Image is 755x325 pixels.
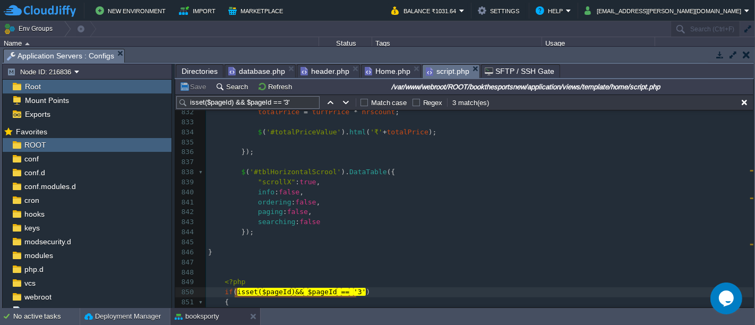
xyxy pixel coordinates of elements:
a: php.d [22,264,45,274]
div: 3 match(es) [452,98,491,108]
span: conf [22,154,40,164]
span: }); [208,228,254,236]
span: }); [208,148,254,156]
span: if [225,288,233,296]
span: Home.php [365,65,410,78]
button: booksporty [175,311,219,322]
span: $ [258,128,262,136]
span: , [299,188,304,196]
span: turfPrice [312,108,349,116]
div: 841 [175,198,196,208]
span: + [383,128,387,136]
div: 833 [175,117,196,127]
button: Deployment Manager [84,311,161,322]
div: 844 [175,227,196,237]
a: conf.modules.d [22,182,78,191]
a: Root [23,82,42,91]
span: '#tblHorizontalScrool' [250,168,341,176]
span: : [291,198,296,206]
span: ) [291,288,296,296]
span: '3' [354,288,366,296]
div: 847 [175,258,196,268]
span: hrscount [362,108,396,116]
span: ordering [258,198,291,206]
div: No active tasks [13,308,80,325]
button: Import [179,4,219,17]
span: && [295,288,304,296]
a: modsecurity.d [22,237,73,246]
div: 845 [175,237,196,247]
span: { [208,298,229,306]
div: 848 [175,268,196,278]
label: Regex [423,99,443,107]
label: Match case [371,99,407,107]
span: : [295,218,299,226]
li: /var/www/webroot/ROOT/bookthesportsnew/application/controllers/Home.php [361,64,421,78]
button: Help [536,4,566,17]
img: CloudJiffy [4,4,76,18]
span: ). [341,168,349,176]
button: New Environment [96,4,169,17]
span: ( [233,288,237,296]
div: 842 [175,207,196,217]
span: SFTP / SSH Gate [485,65,554,78]
div: 834 [175,127,196,138]
div: 839 [175,177,196,187]
span: false [279,188,299,196]
span: html [349,128,366,136]
img: AMDAwAAAACH5BAEAAAAALAAAAAABAAEAAAICRAEAOw== [25,42,30,45]
span: header.php [301,65,349,78]
span: $pageId [308,288,337,296]
a: Mount Points [23,96,71,105]
span: ( [366,128,370,136]
button: Search [216,82,251,91]
a: modules [22,251,55,260]
div: 852 [175,307,196,318]
span: = [304,108,308,116]
a: webroot [22,292,53,302]
span: : [295,178,299,186]
span: $pageId [262,288,291,296]
iframe: chat widget [710,283,744,314]
div: 838 [175,167,196,177]
span: $ [242,168,246,176]
div: Usage [543,37,655,49]
span: totalPrice [387,128,428,136]
span: , [316,198,321,206]
span: ({ [387,168,396,176]
div: 850 [175,287,196,297]
span: false [295,198,316,206]
div: 843 [175,217,196,227]
span: database.php [228,65,285,78]
span: : [283,208,287,216]
span: DataTable [349,168,387,176]
div: 837 [175,157,196,167]
span: paging [258,208,283,216]
span: false [287,208,308,216]
li: /var/www/webroot/ROOT/bookthesportsnew/application/views/template/home/script.php [422,64,480,78]
button: Refresh [258,82,295,91]
div: 846 [175,247,196,258]
span: ROOT [22,140,48,150]
span: == [341,288,350,296]
button: [EMAIL_ADDRESS][PERSON_NAME][DOMAIN_NAME] [585,4,744,17]
span: ) [366,288,370,296]
a: hooks [22,209,46,219]
div: 835 [175,138,196,148]
li: /var/www/webroot/ROOT/bookthesportsnew/application/views/template/home/header.php [297,64,360,78]
span: <?php [225,278,245,286]
span: } [208,248,212,256]
span: searching [258,218,295,226]
a: keys [22,223,41,233]
li: /var/www/webroot/ROOT/bookthesportsnew/application/config/database.php [225,64,296,78]
span: "scrollX" [258,178,295,186]
a: php.ini [22,306,48,315]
